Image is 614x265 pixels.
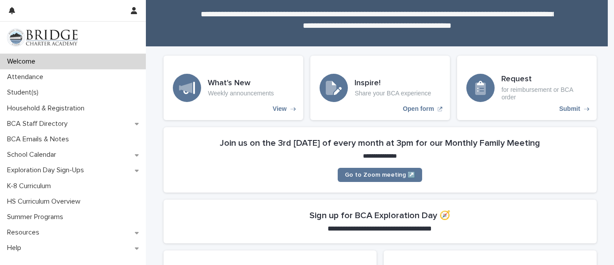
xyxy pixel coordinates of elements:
p: K-8 Curriculum [4,182,58,190]
a: Submit [457,56,597,120]
p: BCA Staff Directory [4,120,75,128]
h3: Request [502,75,587,84]
p: Attendance [4,73,50,81]
p: Weekly announcements [208,90,274,97]
p: Open form [403,105,434,113]
h2: Join us on the 3rd [DATE] of every month at 3pm for our Monthly Family Meeting [220,138,540,148]
h2: Sign up for BCA Exploration Day 🧭 [309,210,450,221]
p: Help [4,244,28,252]
span: Go to Zoom meeting ↗️ [345,172,415,178]
p: Resources [4,228,46,237]
p: Exploration Day Sign-Ups [4,166,91,174]
h3: What's New [208,79,274,88]
p: HS Curriculum Overview [4,197,88,206]
p: View [273,105,287,113]
p: School Calendar [4,151,63,159]
img: V1C1m3IdTEidaUdm9Hs0 [7,29,78,46]
p: BCA Emails & Notes [4,135,76,144]
a: Go to Zoom meeting ↗️ [338,168,422,182]
a: Open form [310,56,450,120]
p: Share your BCA experience [355,90,431,97]
p: Summer Programs [4,213,70,221]
a: View [164,56,303,120]
p: for reimbursement or BCA order [502,86,587,101]
p: Welcome [4,57,42,66]
h3: Inspire! [355,79,431,88]
p: Submit [559,105,580,113]
p: Household & Registration [4,104,92,113]
p: Student(s) [4,88,46,97]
